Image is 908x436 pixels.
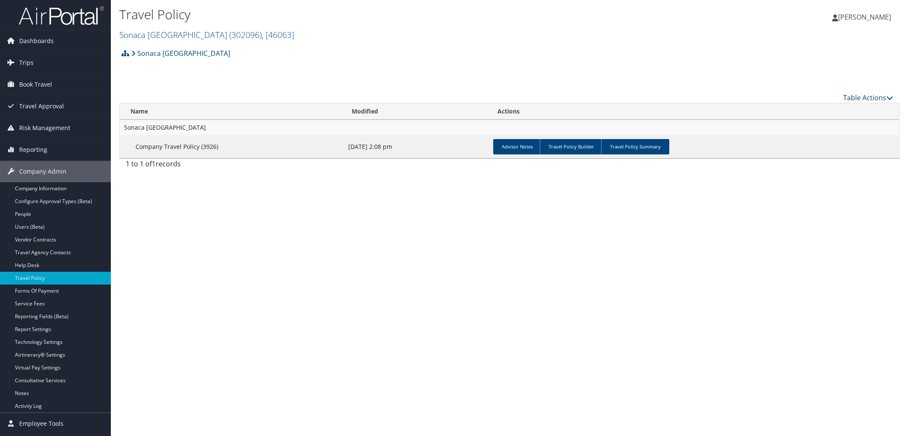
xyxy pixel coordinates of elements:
[120,103,344,120] th: Name: activate to sort column ascending
[131,45,230,62] a: Sonaca [GEOGRAPHIC_DATA]
[493,139,541,154] a: Advisor Notes
[19,96,64,117] span: Travel Approval
[19,52,34,73] span: Trips
[19,30,54,52] span: Dashboards
[19,161,67,182] span: Company Admin
[19,117,70,139] span: Risk Management
[126,159,308,173] div: 1 to 1 of records
[120,120,899,135] td: Sonaca [GEOGRAPHIC_DATA]
[19,139,47,160] span: Reporting
[152,159,156,169] span: 1
[344,135,490,158] td: [DATE] 2:08 pm
[843,93,893,102] a: Table Actions
[19,413,64,434] span: Employee Tools
[19,6,104,26] img: airportal-logo.png
[119,6,639,23] h1: Travel Policy
[601,139,669,154] a: Travel Policy Summary
[832,4,899,30] a: [PERSON_NAME]
[229,29,262,41] span: ( 302096 )
[120,135,344,158] td: Company Travel Policy (3926)
[838,12,891,22] span: [PERSON_NAME]
[540,139,603,154] a: Travel Policy Builder
[344,103,490,120] th: Modified: activate to sort column ascending
[119,29,294,41] a: Sonaca [GEOGRAPHIC_DATA]
[19,74,52,95] span: Book Travel
[490,103,899,120] th: Actions
[262,29,294,41] span: , [ 46063 ]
